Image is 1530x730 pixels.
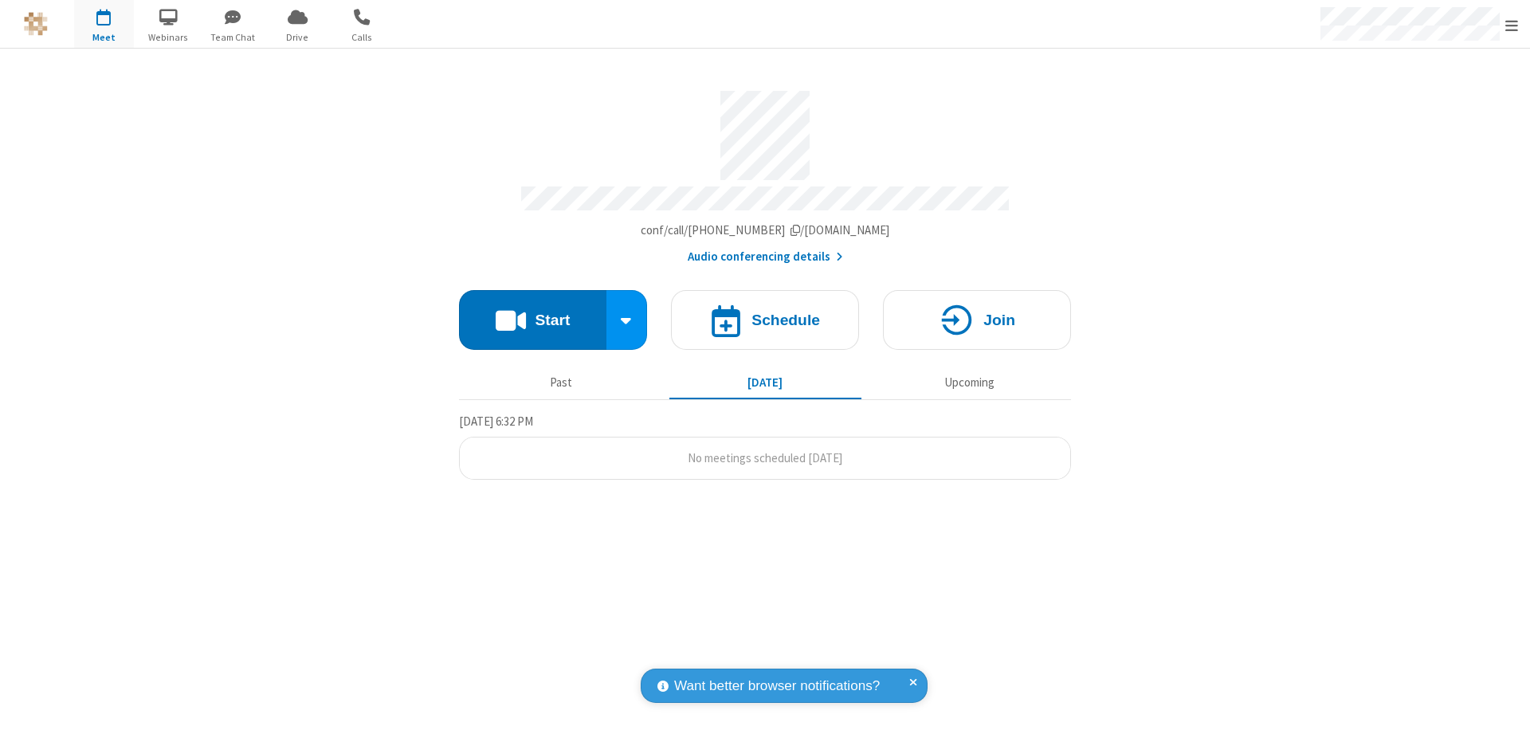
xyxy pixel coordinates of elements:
[606,290,648,350] div: Start conference options
[24,12,48,36] img: QA Selenium DO NOT DELETE OR CHANGE
[883,290,1071,350] button: Join
[74,30,134,45] span: Meet
[671,290,859,350] button: Schedule
[459,412,1071,481] section: Today's Meetings
[873,367,1065,398] button: Upcoming
[688,248,843,266] button: Audio conferencing details
[641,222,890,237] span: Copy my meeting room link
[669,367,861,398] button: [DATE]
[139,30,198,45] span: Webinars
[459,290,606,350] button: Start
[465,367,657,398] button: Past
[983,312,1015,328] h4: Join
[332,30,392,45] span: Calls
[459,414,533,429] span: [DATE] 6:32 PM
[688,450,842,465] span: No meetings scheduled [DATE]
[535,312,570,328] h4: Start
[268,30,328,45] span: Drive
[641,222,890,240] button: Copy my meeting room linkCopy my meeting room link
[751,312,820,328] h4: Schedule
[674,676,880,697] span: Want better browser notifications?
[203,30,263,45] span: Team Chat
[459,79,1071,266] section: Account details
